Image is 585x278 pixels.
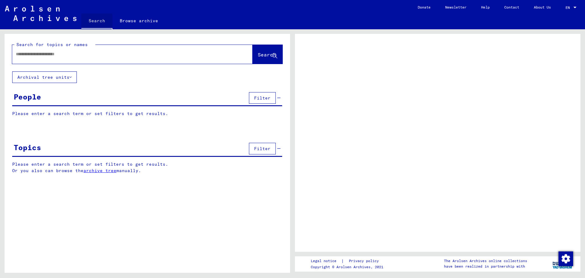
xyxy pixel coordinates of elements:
[253,45,282,64] button: Search
[249,143,276,154] button: Filter
[5,6,76,21] img: Arolsen_neg.svg
[558,251,573,266] div: Change consent
[258,52,276,58] span: Search
[81,13,112,29] a: Search
[558,251,573,266] img: Change consent
[14,91,41,102] div: People
[249,92,276,104] button: Filter
[444,264,527,269] p: have been realized in partnership with
[254,146,271,151] span: Filter
[311,258,341,264] a: Legal notice
[565,5,572,10] span: EN
[311,258,386,264] div: |
[12,71,77,83] button: Archival tree units
[14,142,41,153] div: Topics
[311,264,386,270] p: Copyright © Arolsen Archives, 2021
[444,258,527,264] p: The Arolsen Archives online collections
[254,95,271,101] span: Filter
[112,13,165,28] a: Browse archive
[551,256,574,271] img: yv_logo.png
[12,110,282,117] p: Please enter a search term or set filters to get results.
[83,168,116,173] a: archive tree
[344,258,386,264] a: Privacy policy
[16,42,88,47] mat-label: Search for topics or names
[12,161,282,174] p: Please enter a search term or set filters to get results. Or you also can browse the manually.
